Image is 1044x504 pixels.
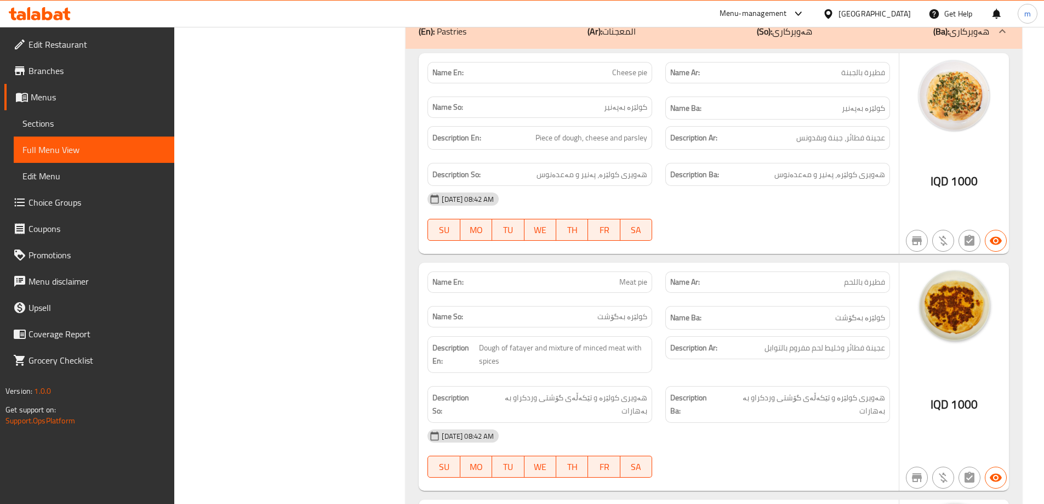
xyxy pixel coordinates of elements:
button: SA [620,456,652,478]
button: Purchased item [932,230,954,252]
button: SU [427,456,460,478]
span: SA [625,222,648,238]
button: MO [460,219,492,241]
span: Full Menu View [22,143,166,156]
span: Menu disclaimer [28,275,166,288]
span: Branches [28,64,166,77]
span: Meat pie [619,276,647,288]
span: Choice Groups [28,196,166,209]
strong: Description Ba: [670,391,718,418]
b: (Ba): [933,23,949,39]
span: هەویری کولێرە و تێکەڵەی گۆشتی وردکراو بە بەهارات [482,391,647,418]
span: فطيرة بالجبنة [841,67,885,78]
strong: Name So: [432,311,463,322]
span: IQD [931,171,949,192]
span: 1000 [951,171,978,192]
span: کولێرە بەگۆشت [597,311,647,322]
span: MO [465,222,488,238]
p: المعجنات [587,25,636,38]
button: WE [524,219,556,241]
button: SA [620,219,652,241]
button: WE [524,456,556,478]
span: هەویری کولێرە، پەنیر و مەعدەنوس [774,168,885,182]
button: MO [460,456,492,478]
span: WE [529,459,552,475]
span: فطيرة باللحم [844,276,885,288]
button: FR [588,219,620,241]
p: هەویرکاری [933,25,989,38]
span: Cheese pie [612,67,647,78]
span: FR [592,222,615,238]
strong: Name Ba: [670,101,701,115]
button: Not branch specific item [906,467,928,489]
a: Promotions [4,242,174,268]
span: Menus [31,90,166,104]
div: Menu-management [720,7,787,20]
span: Grocery Checklist [28,354,166,367]
span: m [1024,8,1031,20]
img: %D9%81%D8%B7%D9%8A%D8%B1%D8%A9_%D8%A8%D8%A7%D9%84%D8%AC%D8%A8%D9%86638904122295933077.jpg [899,53,1009,135]
strong: Name En: [432,67,464,78]
span: SU [432,459,455,475]
span: SA [625,459,648,475]
div: [GEOGRAPHIC_DATA] [838,8,911,20]
span: TH [561,222,584,238]
button: Not has choices [959,467,980,489]
button: FR [588,456,620,478]
span: هەویری کولێرە، پەنیر و مەعدەنوس [537,168,647,182]
span: Upsell [28,301,166,314]
span: Edit Menu [22,169,166,183]
b: (En): [419,23,435,39]
strong: Description En: [432,341,477,368]
span: WE [529,222,552,238]
span: FR [592,459,615,475]
span: 1.0.0 [34,384,51,398]
button: Not branch specific item [906,230,928,252]
a: Upsell [4,295,174,321]
button: SU [427,219,460,241]
strong: Name En: [432,276,464,288]
a: Edit Restaurant [4,31,174,58]
span: TU [497,222,520,238]
a: Sections [14,110,174,137]
a: Full Menu View [14,137,174,163]
strong: Description So: [432,168,481,182]
a: Support.OpsPlatform [5,414,75,428]
span: کولێرە بەپەنیر [842,101,885,115]
a: Branches [4,58,174,84]
span: Dough of fatayer and mixture of minced meat with spices [479,341,647,368]
button: Not has choices [959,230,980,252]
strong: Description En: [432,131,481,145]
span: کولێرە بەگۆشت [835,311,885,325]
span: 1000 [951,394,978,415]
p: هەویرکاری [757,25,812,38]
div: (En): Pastries(Ar):المعجنات(So):هەویرکاری(Ba):هەویرکاری [406,14,1022,49]
button: Purchased item [932,467,954,489]
span: TH [561,459,584,475]
p: Pastries [419,25,466,38]
span: [DATE] 08:42 AM [437,194,498,205]
span: Promotions [28,248,166,262]
span: Sections [22,117,166,130]
strong: Name So: [432,101,463,113]
span: Coverage Report [28,327,166,341]
button: TH [556,219,588,241]
strong: Name Ar: [670,67,700,78]
img: %D9%81%D8%B7%D9%8A%D8%B1%D8%A9_%D8%A8%D8%A7%D9%84%D9%84%D8%AD%D9%85638904122275483457.jpg [899,263,1009,345]
a: Coupons [4,216,174,242]
span: Coupons [28,222,166,235]
strong: Description Ba: [670,168,719,182]
strong: Name Ar: [670,276,700,288]
span: [DATE] 08:42 AM [437,431,498,441]
span: TU [497,459,520,475]
span: عجينة فطائر وخليط لحم مفروم بالتوابل [765,341,885,355]
strong: Name Ba: [670,311,701,325]
strong: Description Ar: [670,131,717,145]
span: Edit Restaurant [28,38,166,51]
button: TH [556,456,588,478]
span: هەویری کولێرە و تێکەڵەی گۆشتی وردکراو بە بەهارات [720,391,885,418]
strong: Description So: [432,391,480,418]
b: (So): [757,23,772,39]
a: Grocery Checklist [4,347,174,373]
a: Edit Menu [14,163,174,189]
